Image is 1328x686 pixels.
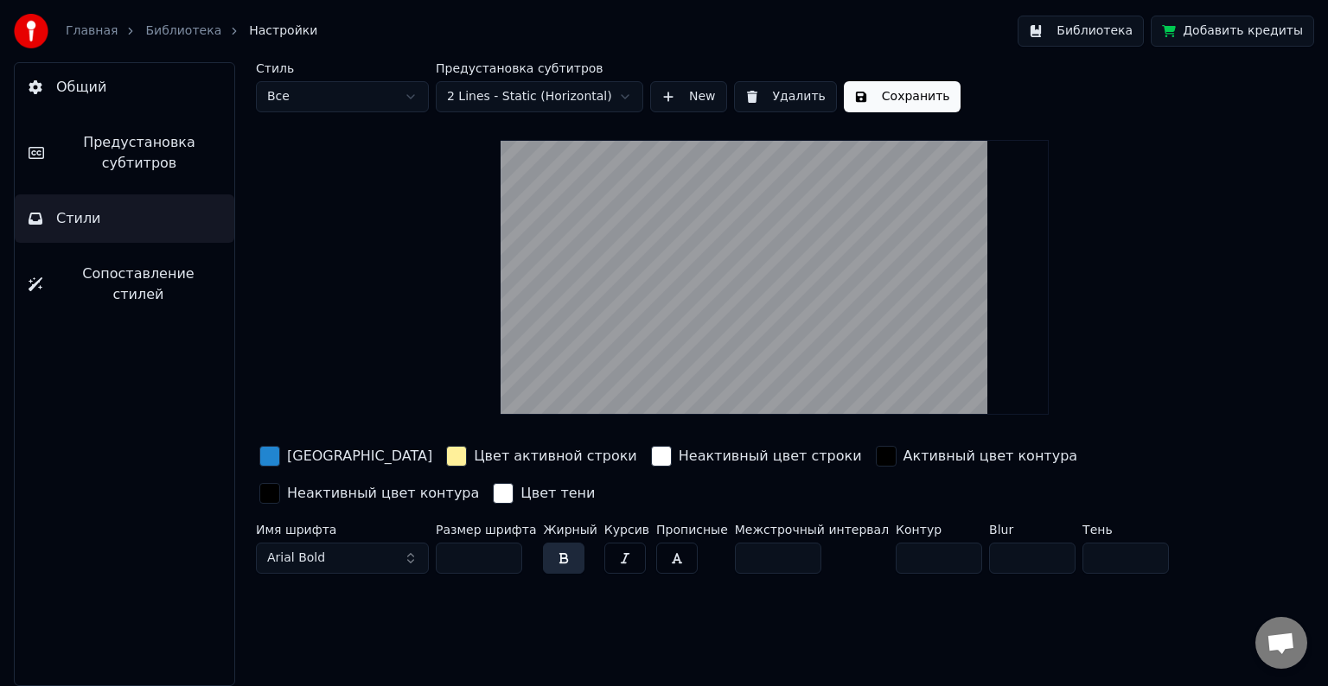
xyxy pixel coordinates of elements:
div: [GEOGRAPHIC_DATA] [287,446,432,467]
label: Контур [896,524,982,536]
span: Стили [56,208,101,229]
label: Blur [989,524,1076,536]
button: Неактивный цвет строки [648,442,865,470]
button: Цвет тени [489,480,598,507]
div: Цвет активной строки [474,446,637,467]
label: Межстрочный интервал [735,524,889,536]
label: Стиль [256,62,429,74]
label: Предустановка субтитров [436,62,643,74]
label: Имя шрифта [256,524,429,536]
button: Активный цвет контура [872,442,1082,470]
button: [GEOGRAPHIC_DATA] [256,442,436,470]
button: Сопоставление стилей [15,250,234,319]
label: Жирный [543,524,597,536]
div: Цвет тени [520,483,595,504]
button: Библиотека [1018,16,1144,47]
a: Открытый чат [1255,617,1307,669]
div: Неактивный цвет контура [287,483,479,504]
nav: breadcrumb [66,22,317,40]
button: Удалить [734,81,837,112]
span: Предустановка субтитров [58,132,220,174]
label: Тень [1082,524,1169,536]
span: Arial Bold [267,549,325,567]
span: Общий [56,77,106,98]
button: Предустановка субтитров [15,118,234,187]
span: Сопоставление стилей [56,264,220,305]
a: Главная [66,22,118,40]
button: Сохранить [844,81,961,112]
button: Добавить кредиты [1151,16,1314,47]
button: Неактивный цвет контура [256,480,482,507]
button: New [650,81,727,112]
label: Курсив [604,524,649,536]
label: Прописные [656,524,728,536]
button: Цвет активной строки [443,442,641,470]
div: Активный цвет контура [903,446,1078,467]
img: youka [14,14,48,48]
button: Стили [15,194,234,243]
span: Настройки [249,22,317,40]
div: Неактивный цвет строки [679,446,862,467]
a: Библиотека [145,22,221,40]
label: Размер шрифта [436,524,536,536]
button: Общий [15,63,234,111]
